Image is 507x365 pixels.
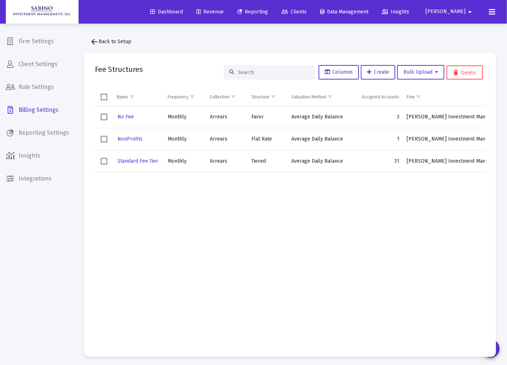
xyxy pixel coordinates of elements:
[362,94,399,100] div: Assigned Accounts
[206,106,248,128] td: Arrears
[276,5,312,19] a: Clients
[210,94,229,100] div: Collection
[248,106,288,128] td: Favor
[206,150,248,172] td: Arrears
[231,94,236,100] span: Show filter options for column 'Collection'
[113,88,164,106] td: Column Name
[407,94,415,100] div: Firm
[164,150,206,172] td: Monthly
[248,88,288,106] td: Column Structure
[416,94,421,100] span: Show filter options for column 'Firm'
[403,150,495,172] td: [PERSON_NAME] Investment Management, LLC
[144,5,189,19] a: Dashboard
[90,38,131,45] span: Back to Setup
[164,128,206,150] td: Monthly
[150,9,183,15] span: Dashboard
[347,128,403,150] td: 1
[117,158,158,164] span: Standard Fee Tier
[117,136,143,142] span: NonProfits
[288,88,347,106] td: Column Valuation Method
[288,150,347,172] td: Average Daily Balance
[288,128,347,150] td: Average Daily Balance
[403,88,495,106] td: Column Firm
[347,150,403,172] td: 31
[164,106,206,128] td: Monthly
[191,5,229,19] a: Revenue
[426,9,466,15] span: [PERSON_NAME]
[447,65,483,80] button: Delete
[90,37,99,46] mat-icon: arrow_back
[248,128,288,150] td: Flat Rate
[327,94,333,100] span: Show filter options for column 'Valuation Method'
[282,9,307,15] span: Clients
[347,88,403,106] td: Column Assigned Accounts
[189,94,195,100] span: Show filter options for column 'Frequency'
[347,106,403,128] td: 3
[376,5,415,19] a: Insights
[117,114,134,120] span: No Fee
[95,88,485,346] div: Data grid
[84,35,137,49] button: Back to Setup
[101,94,107,100] div: Select all
[320,9,368,15] span: Data Management
[11,5,73,19] img: Dashboard
[367,69,389,75] span: Create
[101,158,107,165] div: Select row
[382,9,409,15] span: Insights
[325,69,353,75] span: Columns
[168,94,188,100] div: Frequency
[164,88,206,106] td: Column Frequency
[95,64,143,75] h2: Fee Structures
[251,94,270,100] div: Structure
[271,94,276,100] span: Show filter options for column 'Structure'
[403,128,495,150] td: [PERSON_NAME] Investment Management, LLC
[238,69,309,76] input: Search
[403,106,495,128] td: [PERSON_NAME] Investment Management, LLC
[231,5,274,19] a: Reporting
[319,65,359,80] button: Columns
[288,106,347,128] td: Average Daily Balance
[117,134,143,144] button: NonProfits
[117,94,128,100] div: Name
[314,5,374,19] a: Data Management
[101,136,107,142] div: Select row
[196,9,224,15] span: Revenue
[248,150,288,172] td: Tiered
[206,88,248,106] td: Column Collection
[397,65,444,80] button: Bulk Upload
[101,114,107,120] div: Select row
[237,9,268,15] span: Reporting
[291,94,326,100] div: Valuation Method
[466,5,474,19] mat-icon: arrow_drop_down
[417,4,483,19] button: [PERSON_NAME]
[361,65,395,80] button: Create
[206,128,248,150] td: Arrears
[117,156,159,166] button: Standard Fee Tier
[129,94,135,100] span: Show filter options for column 'Name'
[403,69,438,75] span: Bulk Upload
[117,111,135,122] button: No Fee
